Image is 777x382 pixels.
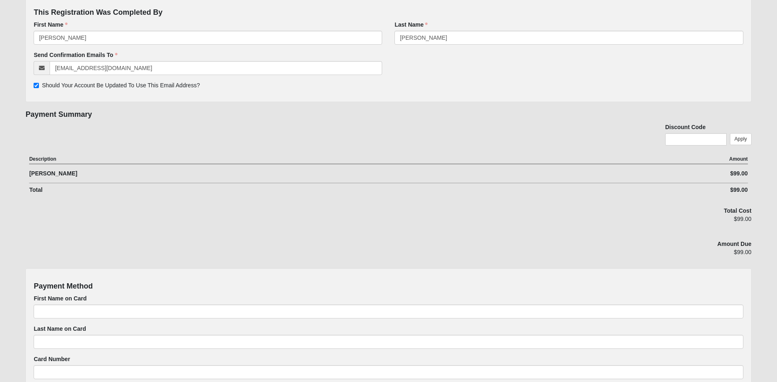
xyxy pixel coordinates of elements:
[29,156,56,162] strong: Description
[34,51,117,59] label: Send Confirmation Emails To
[34,20,67,29] label: First Name
[42,82,200,89] span: Should Your Account Be Updated To Use This Email Address?
[568,169,748,178] div: $99.00
[29,186,568,194] div: Total
[717,240,751,248] label: Amount Due
[34,325,86,333] label: Last Name on Card
[34,355,70,363] label: Card Number
[394,20,428,29] label: Last Name
[568,186,748,194] div: $99.00
[34,294,86,302] label: First Name on Card
[29,169,568,178] div: [PERSON_NAME]
[34,83,39,88] input: Should Your Account Be Updated To Use This Email Address?
[665,123,706,131] label: Discount Code
[730,133,752,145] a: Apply
[34,282,743,291] h4: Payment Method
[518,215,752,229] div: $99.00
[518,248,752,262] div: $99.00
[34,8,743,17] h4: This Registration Was Completed By
[729,156,748,162] strong: Amount
[724,207,751,215] label: Total Cost
[25,110,751,119] h4: Payment Summary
